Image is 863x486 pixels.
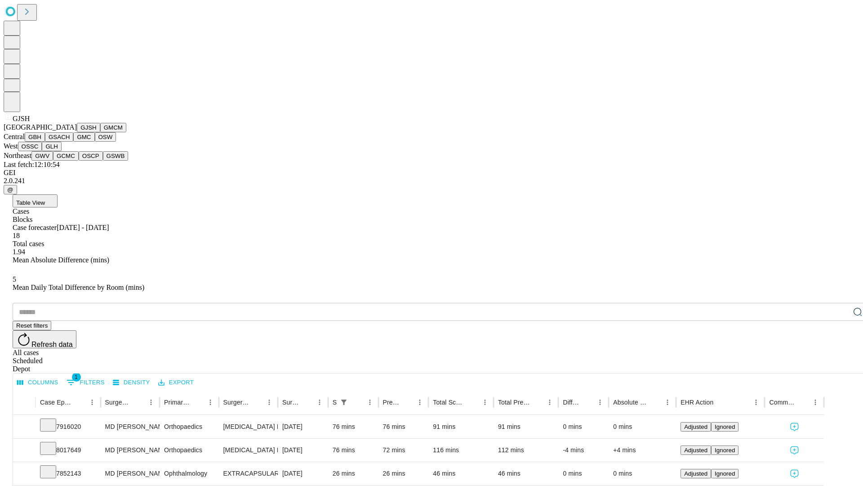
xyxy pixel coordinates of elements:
button: Menu [750,396,762,409]
button: Menu [364,396,376,409]
button: Expand [18,419,31,435]
button: Sort [351,396,364,409]
div: Surgeon Name [105,399,131,406]
button: Ignored [711,469,738,478]
button: GMCM [100,123,126,132]
div: EHR Action [681,399,713,406]
button: Sort [714,396,727,409]
button: Menu [414,396,426,409]
button: Reset filters [13,321,51,330]
button: Sort [466,396,479,409]
span: Adjusted [684,447,707,454]
div: Predicted In Room Duration [383,399,400,406]
div: Scheduled In Room Duration [333,399,337,406]
div: [DATE] [282,439,324,462]
button: Refresh data [13,330,76,348]
div: -4 mins [563,439,604,462]
div: Absolute Difference [613,399,648,406]
button: GWV [31,151,53,161]
div: [DATE] [282,462,324,485]
div: 0 mins [563,415,604,438]
span: @ [7,186,13,193]
button: GLH [42,142,61,151]
button: OSW [95,132,116,142]
div: EXTRACAPSULAR CATARACT REMOVAL WITH [MEDICAL_DATA] [223,462,273,485]
div: 91 mins [433,415,489,438]
div: Total Scheduled Duration [433,399,465,406]
button: Adjusted [681,422,711,432]
button: Sort [301,396,313,409]
span: Adjusted [684,423,707,430]
span: [GEOGRAPHIC_DATA] [4,123,77,131]
button: Sort [796,396,809,409]
span: Table View [16,199,45,206]
span: Refresh data [31,341,73,348]
div: MD [PERSON_NAME] [105,462,155,485]
button: Sort [191,396,204,409]
button: Sort [581,396,594,409]
div: +4 mins [613,439,672,462]
button: Sort [250,396,263,409]
button: GJSH [77,123,100,132]
span: Mean Daily Total Difference by Room (mins) [13,283,144,291]
div: 76 mins [333,415,374,438]
button: Menu [661,396,674,409]
span: Total cases [13,240,44,247]
button: GSACH [45,132,73,142]
button: Expand [18,443,31,459]
button: Menu [479,396,491,409]
button: Menu [809,396,822,409]
div: 46 mins [433,462,489,485]
div: Orthopaedics [164,439,214,462]
button: Menu [204,396,217,409]
div: Ophthalmology [164,462,214,485]
button: Export [156,376,196,390]
span: 1 [72,373,81,382]
div: 2.0.241 [4,177,859,185]
button: Menu [145,396,157,409]
div: 0 mins [563,462,604,485]
span: 5 [13,275,16,283]
button: Sort [531,396,543,409]
span: [DATE] - [DATE] [57,224,109,231]
div: 7916020 [40,415,96,438]
div: 112 mins [498,439,554,462]
button: Adjusted [681,445,711,455]
button: Select columns [15,376,61,390]
div: 76 mins [333,439,374,462]
div: Surgery Date [282,399,300,406]
div: 8017649 [40,439,96,462]
span: Northeast [4,152,31,159]
div: MD [PERSON_NAME] [PERSON_NAME] [105,415,155,438]
button: Show filters [338,396,350,409]
div: GEI [4,169,859,177]
button: Menu [313,396,326,409]
div: 0 mins [613,462,672,485]
div: 72 mins [383,439,424,462]
div: 0 mins [613,415,672,438]
span: Mean Absolute Difference (mins) [13,256,109,264]
div: [MEDICAL_DATA] MEDIAL OR LATERAL MENISCECTOMY [223,439,273,462]
div: 1 active filter [338,396,350,409]
div: 7852143 [40,462,96,485]
span: Adjusted [684,470,707,477]
div: MD [PERSON_NAME] [PERSON_NAME] [105,439,155,462]
div: Primary Service [164,399,190,406]
div: 46 mins [498,462,554,485]
button: GBH [25,132,45,142]
button: OSCP [79,151,103,161]
span: 18 [13,232,20,239]
div: 116 mins [433,439,489,462]
span: Ignored [715,423,735,430]
span: 1.94 [13,248,25,256]
div: [DATE] [282,415,324,438]
div: [MEDICAL_DATA] MEDIAL OR LATERAL MENISCECTOMY [223,415,273,438]
button: OSSC [18,142,42,151]
button: Ignored [711,422,738,432]
div: Total Predicted Duration [498,399,530,406]
button: GSWB [103,151,129,161]
button: Menu [86,396,98,409]
div: Comments [769,399,795,406]
div: Surgery Name [223,399,249,406]
span: GJSH [13,115,30,122]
